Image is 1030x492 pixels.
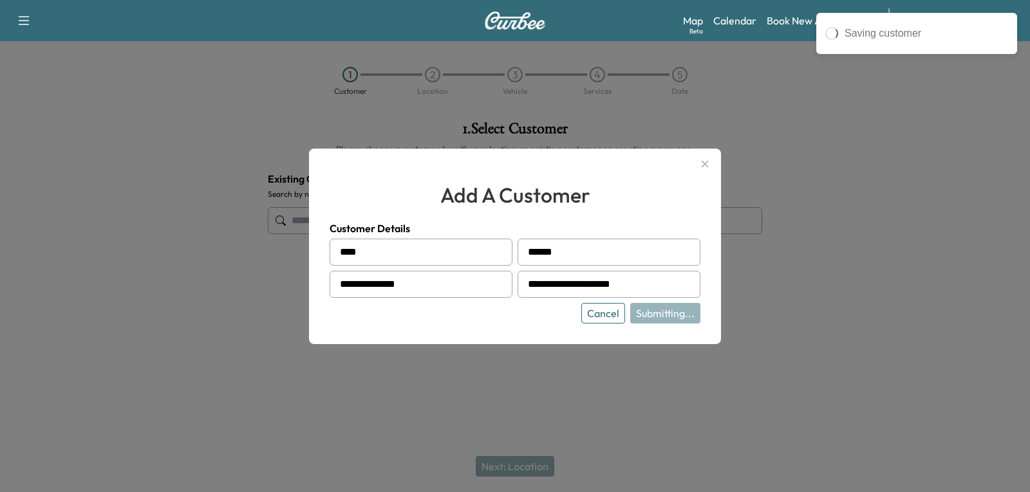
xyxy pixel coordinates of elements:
[845,26,1008,41] div: Saving customer
[484,12,546,30] img: Curbee Logo
[713,13,756,28] a: Calendar
[689,26,703,36] div: Beta
[330,221,700,236] h4: Customer Details
[330,179,700,210] h2: add a customer
[683,13,703,28] a: MapBeta
[767,13,876,28] a: Book New Appointment
[581,303,625,323] button: Cancel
